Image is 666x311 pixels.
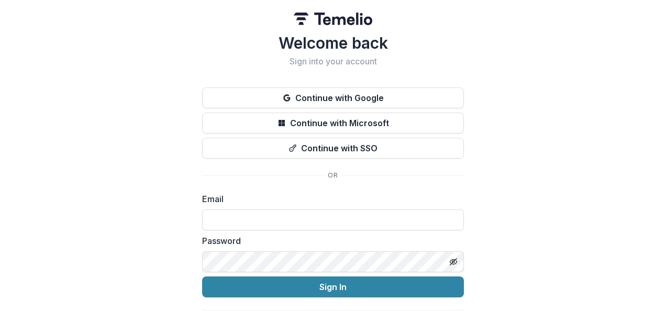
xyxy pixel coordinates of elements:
button: Sign In [202,276,464,297]
img: Temelio [294,13,372,25]
button: Continue with Microsoft [202,113,464,134]
label: Password [202,235,458,247]
button: Continue with SSO [202,138,464,159]
label: Email [202,193,458,205]
button: Toggle password visibility [445,253,462,270]
h1: Welcome back [202,34,464,52]
button: Continue with Google [202,87,464,108]
h2: Sign into your account [202,57,464,66]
